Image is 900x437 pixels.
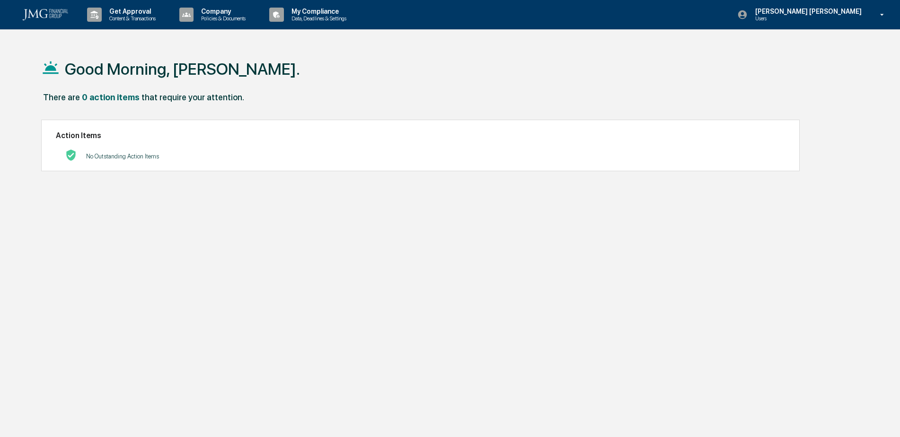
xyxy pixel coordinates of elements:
[65,60,300,79] h1: Good Morning, [PERSON_NAME].
[102,15,160,22] p: Content & Transactions
[141,92,244,102] div: that require your attention.
[102,8,160,15] p: Get Approval
[284,8,351,15] p: My Compliance
[284,15,351,22] p: Data, Deadlines & Settings
[748,15,840,22] p: Users
[56,131,785,140] h2: Action Items
[748,8,866,15] p: [PERSON_NAME] [PERSON_NAME]
[65,149,77,161] img: No Actions logo
[43,92,80,102] div: There are
[86,153,159,160] p: No Outstanding Action Items
[23,9,68,20] img: logo
[82,92,140,102] div: 0 action items
[194,8,250,15] p: Company
[194,15,250,22] p: Policies & Documents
